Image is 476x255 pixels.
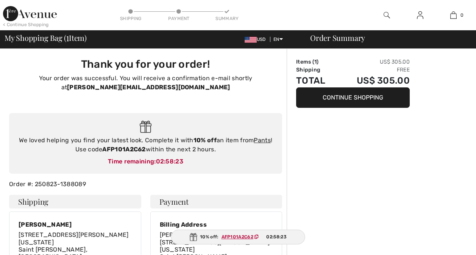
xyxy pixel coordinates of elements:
img: My Bag [450,11,457,20]
div: Order Summary [301,34,471,42]
img: US Dollar [245,37,257,43]
a: 0 [437,11,470,20]
span: EN [273,37,283,42]
td: US$ 305.00 [337,58,410,66]
div: Order #: 250823-1388089 [5,180,287,189]
strong: AFP101A2C62 [102,146,145,153]
a: Sign In [411,11,429,20]
div: [PERSON_NAME] [19,221,132,228]
span: 0 [460,12,464,19]
span: [PERSON_NAME] [160,231,210,238]
img: My Info [417,11,423,20]
strong: [PERSON_NAME][EMAIL_ADDRESS][DOMAIN_NAME] [67,84,230,91]
td: Total [296,74,337,87]
td: Free [337,66,410,74]
strong: 10% off [194,137,217,144]
div: Billing Address [160,221,273,228]
span: USD [245,37,269,42]
h4: Payment [150,195,282,208]
span: 02:58:23 [156,158,183,165]
div: Shipping [119,15,142,22]
h4: Shipping [9,195,141,208]
div: < Continue Shopping [3,21,49,28]
button: Continue Shopping [296,87,410,108]
span: My Shopping Bag ( Item) [5,34,87,42]
td: Shipping [296,66,337,74]
div: We loved helping you find your latest look. Complete it with an item from ! Use code within the n... [17,136,275,154]
h3: Thank you for your order! [14,58,278,71]
img: 1ère Avenue [3,6,57,21]
td: US$ 305.00 [337,74,410,87]
img: Gift.svg [189,233,197,241]
span: 02:58:23 [266,233,286,240]
div: Summary [215,15,238,22]
div: Time remaining: [17,157,275,166]
a: Pants [254,137,271,144]
span: 1 [314,59,317,65]
img: Gift.svg [140,121,151,133]
ins: AFP101A2C62 [222,234,253,239]
div: 10% off: [171,230,305,244]
td: Items ( ) [296,58,337,66]
p: Your order was successful. You will receive a confirmation e-mail shortly at [14,74,278,92]
div: Payment [167,15,190,22]
span: 1 [66,32,69,42]
img: search the website [384,11,390,20]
